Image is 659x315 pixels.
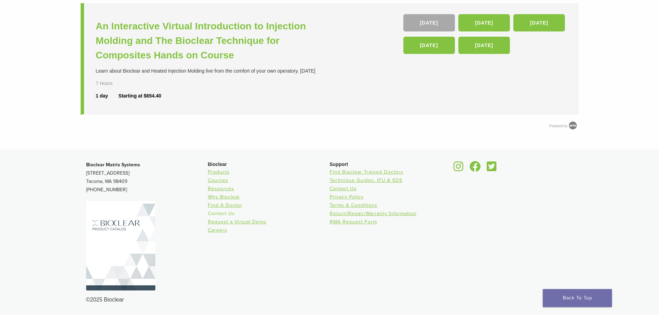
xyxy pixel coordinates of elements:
a: Careers [208,227,227,233]
a: Back To Top [543,289,612,307]
a: Bioclear [451,165,466,172]
a: Technique Guides, IFU & SDS [330,177,402,183]
p: [STREET_ADDRESS] Tacoma, WA 98409 [PHONE_NUMBER] [86,161,208,194]
a: Courses [208,177,228,183]
div: 7 Hours [96,80,131,87]
a: Bioclear [467,165,483,172]
a: Products [208,169,230,175]
a: [DATE] [458,14,510,31]
a: Bioclear [485,165,499,172]
a: Terms & Conditions [330,202,377,208]
a: Why Bioclear [208,194,240,200]
div: Learn about Bioclear and Heated Injection Molding live from the comfort of your own operatory. [D... [96,67,331,75]
a: Find Bioclear Trained Doctors [330,169,403,175]
a: Powered by [549,124,579,128]
a: Contact Us [330,186,357,192]
a: [DATE] [403,14,455,31]
a: An Interactive Virtual Introduction to Injection Molding and The Bioclear Technique for Composite... [96,19,331,63]
a: Privacy Policy [330,194,364,200]
div: , , , , [403,14,567,57]
span: Bioclear [208,161,227,167]
img: Bioclear [86,201,155,290]
a: Return/Repair/Warranty Information [330,211,417,216]
a: Contact Us [208,211,235,216]
div: Starting at $654.40 [118,92,161,100]
div: 1 day [96,92,119,100]
a: Find A Doctor [208,202,242,208]
a: Request a Virtual Demo [208,219,266,225]
a: [DATE] [403,37,455,54]
a: Resources [208,186,234,192]
a: [DATE] [513,14,565,31]
a: [DATE] [458,37,510,54]
span: Support [330,161,348,167]
div: ©2025 Bioclear [86,296,573,304]
strong: Bioclear Matrix Systems [86,162,140,168]
a: RMA Request Form [330,219,377,225]
img: Arlo training & Event Software [568,120,578,131]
